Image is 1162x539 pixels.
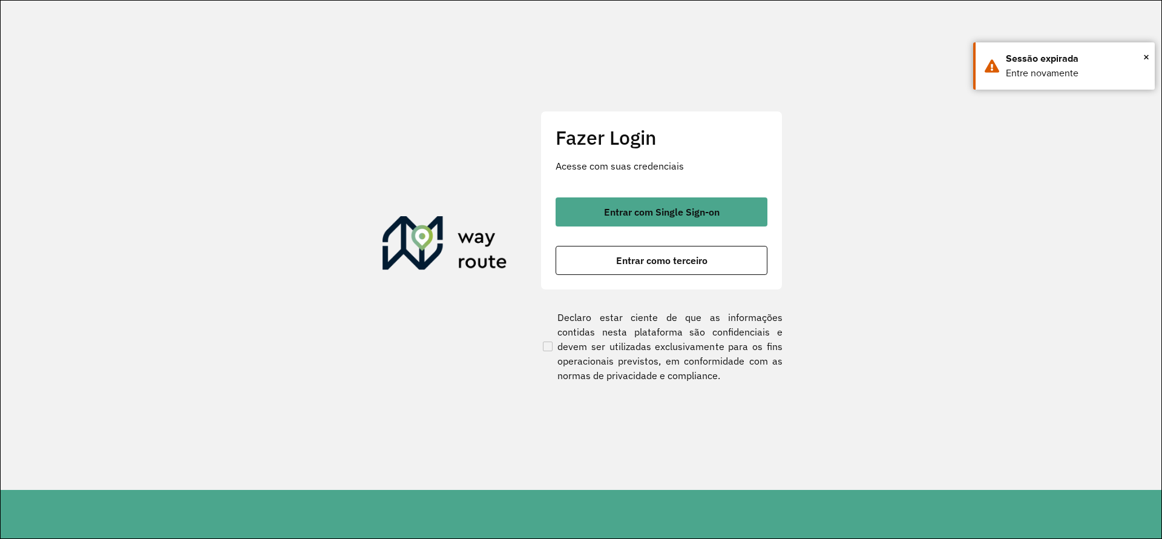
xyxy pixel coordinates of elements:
[556,246,767,275] button: button
[1006,66,1146,81] div: Entre novamente
[382,216,507,274] img: Roteirizador AmbevTech
[556,126,767,149] h2: Fazer Login
[540,310,783,383] label: Declaro estar ciente de que as informações contidas nesta plataforma são confidenciais e devem se...
[556,159,767,173] p: Acesse com suas credenciais
[1006,51,1146,66] div: Sessão expirada
[616,256,707,265] span: Entrar como terceiro
[1143,48,1149,66] span: ×
[556,197,767,227] button: button
[604,207,720,217] span: Entrar com Single Sign-on
[1143,48,1149,66] button: Close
